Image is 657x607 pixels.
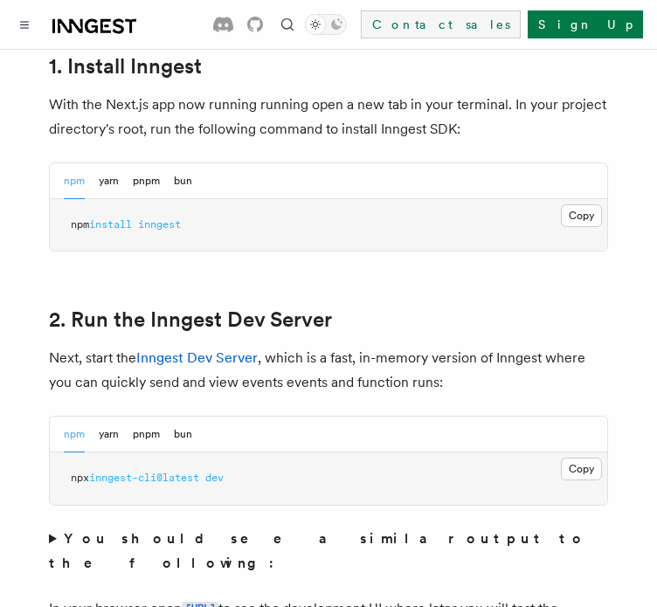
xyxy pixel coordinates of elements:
button: npm [64,163,85,199]
button: Copy [561,204,602,227]
button: pnpm [133,417,160,452]
a: 1. Install Inngest [49,54,202,79]
a: 2. Run the Inngest Dev Server [49,307,332,332]
span: install [89,218,132,231]
a: Contact sales [361,10,521,38]
span: inngest [138,218,181,231]
button: Toggle dark mode [305,14,347,35]
span: inngest-cli@latest [89,472,199,484]
button: Toggle navigation [14,14,35,35]
span: npx [71,472,89,484]
summary: You should see a similar output to the following: [49,527,608,576]
button: Copy [561,458,602,480]
span: dev [205,472,224,484]
button: bun [174,163,192,199]
button: npm [64,417,85,452]
p: With the Next.js app now running running open a new tab in your terminal. In your project directo... [49,93,608,141]
button: yarn [99,417,119,452]
span: npm [71,218,89,231]
button: pnpm [133,163,160,199]
button: bun [174,417,192,452]
a: Sign Up [528,10,643,38]
button: Find something... [277,14,298,35]
button: yarn [99,163,119,199]
p: Next, start the , which is a fast, in-memory version of Inngest where you can quickly send and vi... [49,346,608,395]
strong: You should see a similar output to the following: [49,530,586,571]
a: Inngest Dev Server [136,349,258,366]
